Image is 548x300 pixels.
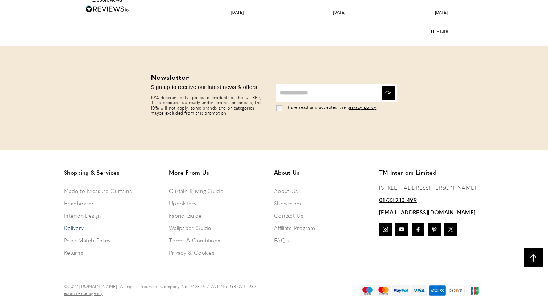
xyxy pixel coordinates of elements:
[231,10,244,15] div: [DATE]
[169,197,267,209] a: Upholstery
[151,83,265,91] p: Sign up to receive our latest news & offers
[431,28,448,35] div: Pause carousel
[151,71,189,82] strong: Newsletter
[274,185,372,197] a: About Us
[348,104,377,110] a: privacy policy
[169,234,267,246] a: Terms & Conditions
[86,5,129,15] a: Read more reviews on REVIEWS.io
[379,168,484,177] span: TM Interiors Limited
[64,209,162,222] a: Interior Design
[285,104,346,110] span: I have read and accepted the
[379,168,484,192] address: [STREET_ADDRESS][PERSON_NAME]
[274,234,372,246] a: FAQ's
[274,222,372,234] a: Affiliate Program
[64,283,256,289] span: ©2022 [DOMAIN_NAME]. All rights reserved. Company No. 7428107 / VAT No. GB109411932
[435,10,448,15] div: [DATE]
[64,185,162,197] a: Made to Measure Curtains
[376,285,391,296] img: mastercard
[64,222,162,234] a: Delivery
[64,197,162,209] a: Headboards
[64,290,103,297] a: ecommerce agency
[274,197,372,209] a: Showroom
[392,285,410,296] img: paypal
[333,10,346,15] div: [DATE]
[274,209,372,222] a: Contact Us
[151,95,265,116] p: 10% discount only applies to products at the full RRP, if the product is already under promotion ...
[64,234,162,246] a: Price Match Policy
[437,29,448,34] div: Pause
[448,285,465,296] img: discover
[169,246,267,259] a: Privacy & Cookies
[411,285,427,296] img: visa
[276,84,397,112] form: Subscribe to Newsletter
[466,285,483,296] img: jcb
[379,196,417,204] a: 01733 230 499
[429,285,446,296] img: american-express
[169,222,267,234] a: Wallpaper Guide
[360,285,375,296] img: maestro
[169,185,267,197] a: Curtain Buying Guide
[64,246,162,259] a: Returns
[379,208,476,217] a: [EMAIL_ADDRESS][DOMAIN_NAME]
[169,209,267,222] a: Fabric Guide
